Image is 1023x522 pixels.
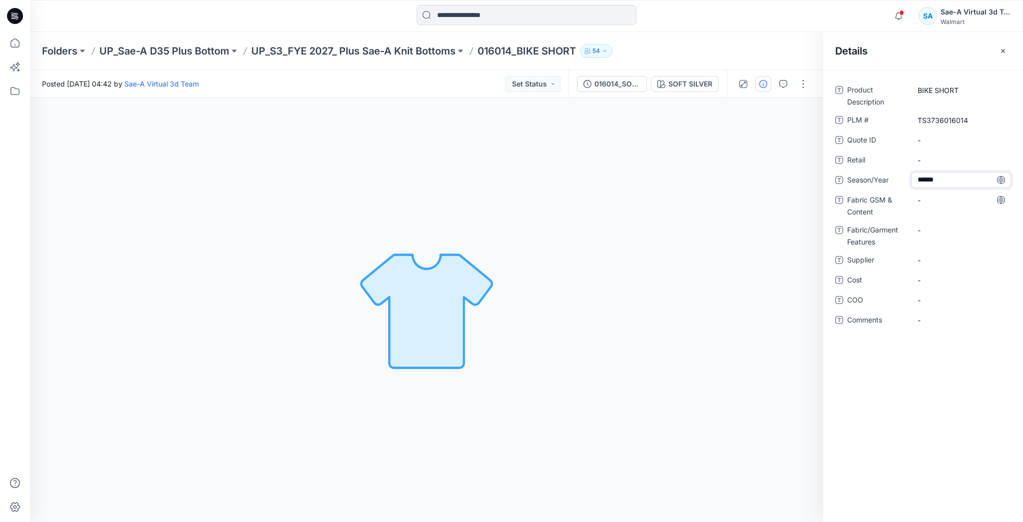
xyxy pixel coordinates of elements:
span: - [918,315,1005,325]
a: Sae-A Virtual 3d Team [124,79,199,88]
div: SA [919,7,937,25]
button: 54 [580,44,612,58]
span: Comments [847,314,907,328]
span: - [918,195,1005,205]
button: 016014_SOFT SILVER [577,76,647,92]
span: Cost [847,274,907,288]
span: - [918,155,1005,165]
span: PLM # [847,114,907,128]
p: 54 [592,45,600,56]
span: Season/Year [847,174,907,188]
a: UP_S3_FYE 2027_ Plus Sae-A Knit Bottoms [251,44,456,58]
span: TS3736016014 [918,115,1005,125]
span: - [918,295,1005,305]
a: UP_Sae-A D35 Plus Bottom [99,44,229,58]
span: - [918,275,1005,285]
span: Product Description [847,84,907,108]
span: - [918,255,1005,265]
span: Retail [847,154,907,168]
span: Fabric GSM & Content [847,194,907,218]
div: Sae-A Virtual 3d Team [941,6,1011,18]
a: Folders [42,44,77,58]
img: No Outline [357,240,497,380]
span: Quote ID [847,134,907,148]
span: COO [847,294,907,308]
p: 016014_BIKE SHORT [478,44,576,58]
button: Details [755,76,771,92]
span: Fabric/Garment Features [847,224,907,248]
div: Walmart [941,18,1011,25]
span: BIKE SHORT [918,85,1005,95]
span: - [918,225,1005,235]
div: SOFT SILVER [668,78,712,89]
div: 016014_SOFT SILVER [594,78,640,89]
h2: Details [835,45,868,57]
span: Supplier [847,254,907,268]
span: - [918,135,1005,145]
button: SOFT SILVER [651,76,719,92]
span: Posted [DATE] 04:42 by [42,78,199,89]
